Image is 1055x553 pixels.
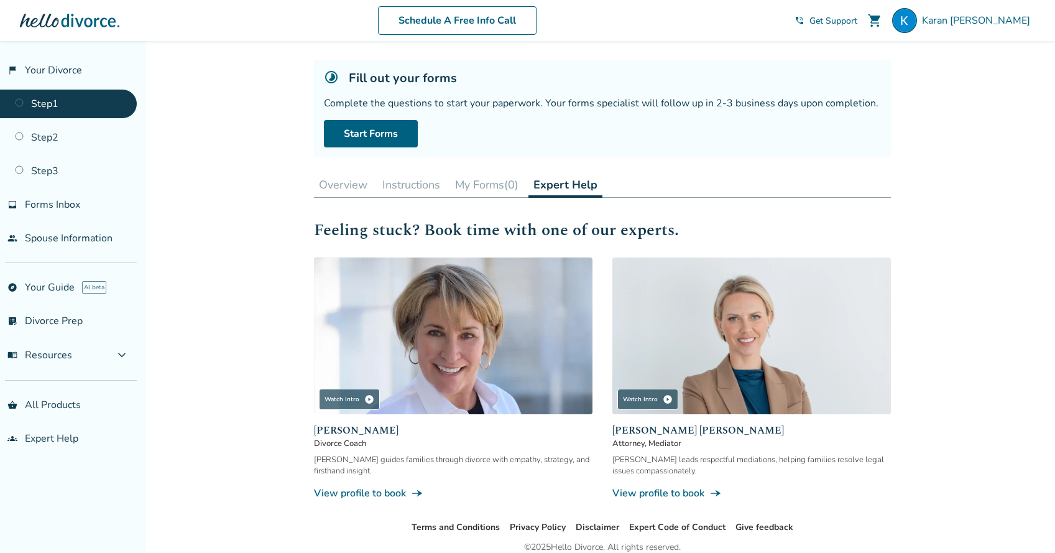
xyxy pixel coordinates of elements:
a: Start Forms [324,120,418,147]
a: phone_in_talkGet Support [795,15,857,27]
li: Give feedback [735,520,793,535]
a: Schedule A Free Info Call [378,6,537,35]
a: Expert Code of Conduct [629,521,726,533]
button: Expert Help [528,172,602,198]
span: flag_2 [7,65,17,75]
button: Overview [314,172,372,197]
span: Resources [7,348,72,362]
div: [PERSON_NAME] leads respectful mediations, helping families resolve legal issues compassionately. [612,454,891,476]
a: View profile to bookline_end_arrow_notch [612,486,891,500]
span: menu_book [7,350,17,360]
span: shopping_basket [7,400,17,410]
a: Terms and Conditions [412,521,500,533]
span: line_end_arrow_notch [709,487,722,500]
span: inbox [7,200,17,210]
span: line_end_arrow_notch [411,487,423,500]
span: list_alt_check [7,316,17,326]
a: Privacy Policy [510,521,566,533]
iframe: Chat Widget [993,493,1055,553]
span: people [7,233,17,243]
span: Attorney, Mediator [612,438,891,449]
div: Complete the questions to start your paperwork. Your forms specialist will follow up in 2-3 busin... [324,96,881,110]
span: Forms Inbox [25,198,80,211]
button: My Forms(0) [450,172,523,197]
img: Melissa Wheeler Hoff [612,258,891,414]
span: Divorce Coach [314,438,592,449]
span: [PERSON_NAME] [PERSON_NAME] [612,423,891,438]
div: Watch Intro [617,389,678,410]
span: play_circle [663,394,673,404]
button: Instructions [377,172,445,197]
span: play_circle [364,394,374,404]
h5: Fill out your forms [349,70,457,86]
span: explore [7,282,17,292]
span: phone_in_talk [795,16,804,26]
span: [PERSON_NAME] [314,423,592,438]
span: shopping_cart [867,13,882,28]
span: AI beta [82,281,106,294]
img: Kim Goodman [314,258,592,414]
span: groups [7,434,17,444]
h2: Feeling stuck? Book time with one of our experts. [314,218,891,243]
div: Watch Intro [319,389,380,410]
span: Karan [PERSON_NAME] [922,14,1035,27]
span: Get Support [809,15,857,27]
a: View profile to bookline_end_arrow_notch [314,486,592,500]
span: expand_more [114,348,129,363]
img: Karan Bathla [892,8,917,33]
li: Disclaimer [576,520,619,535]
div: [PERSON_NAME] guides families through divorce with empathy, strategy, and firsthand insight. [314,454,592,476]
